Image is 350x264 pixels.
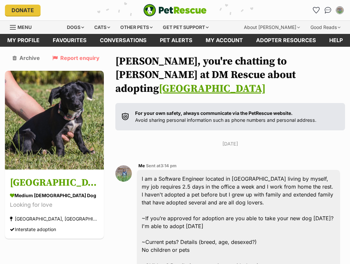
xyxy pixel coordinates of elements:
a: My profile [1,34,46,47]
ul: Account quick links [311,5,345,15]
a: Help [323,34,349,47]
img: Samuel McCulloch profile pic [115,165,132,182]
a: Archive [13,55,40,61]
a: Menu [10,21,36,33]
a: Favourites [46,34,93,47]
div: [GEOGRAPHIC_DATA], [GEOGRAPHIC_DATA] [10,214,99,223]
a: Report enquiry [52,55,100,61]
span: 3:14 pm [160,163,177,168]
div: Cats [90,21,115,34]
div: Interstate adoption [10,225,56,234]
a: Conversations [323,5,333,15]
div: Looking for love [10,200,99,209]
img: logo-e224e6f780fb5917bec1dbf3a21bbac754714ae5b6737aabdf751b685950b380.svg [143,4,207,16]
a: Donate [5,5,41,16]
a: [GEOGRAPHIC_DATA] medium [DEMOGRAPHIC_DATA] Dog Looking for love [GEOGRAPHIC_DATA], [GEOGRAPHIC_D... [5,171,104,239]
a: conversations [93,34,153,47]
a: PetRescue [143,4,207,16]
span: Menu [17,24,32,30]
strong: For your own safety, always communicate via the PetRescue website. [135,110,293,116]
p: [DATE] [115,140,345,147]
h1: [PERSON_NAME], you're chatting to [PERSON_NAME] at DM Rescue about adopting [115,55,345,96]
a: Adopter resources [249,34,323,47]
span: Sent at [146,163,177,168]
div: Get pet support [158,21,213,34]
p: Avoid sharing personal information such as phone numbers and personal address. [135,110,316,124]
div: medium [DEMOGRAPHIC_DATA] Dog [10,192,99,199]
img: Samuel McCulloch profile pic [336,7,343,13]
a: Favourites [311,5,321,15]
a: Pet alerts [153,34,199,47]
div: Good Reads [306,21,345,34]
h3: [GEOGRAPHIC_DATA] [10,175,99,190]
img: Florence [5,71,104,170]
div: Other pets [116,21,157,34]
button: My account [335,5,345,15]
a: My account [199,34,249,47]
div: Dogs [62,21,89,34]
img: chat-41dd97257d64d25036548639549fe6c8038ab92f7586957e7f3b1b290dea8141.svg [325,7,332,13]
a: [GEOGRAPHIC_DATA] [159,82,266,95]
span: Me [138,163,145,168]
div: About [PERSON_NAME] [239,21,305,34]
